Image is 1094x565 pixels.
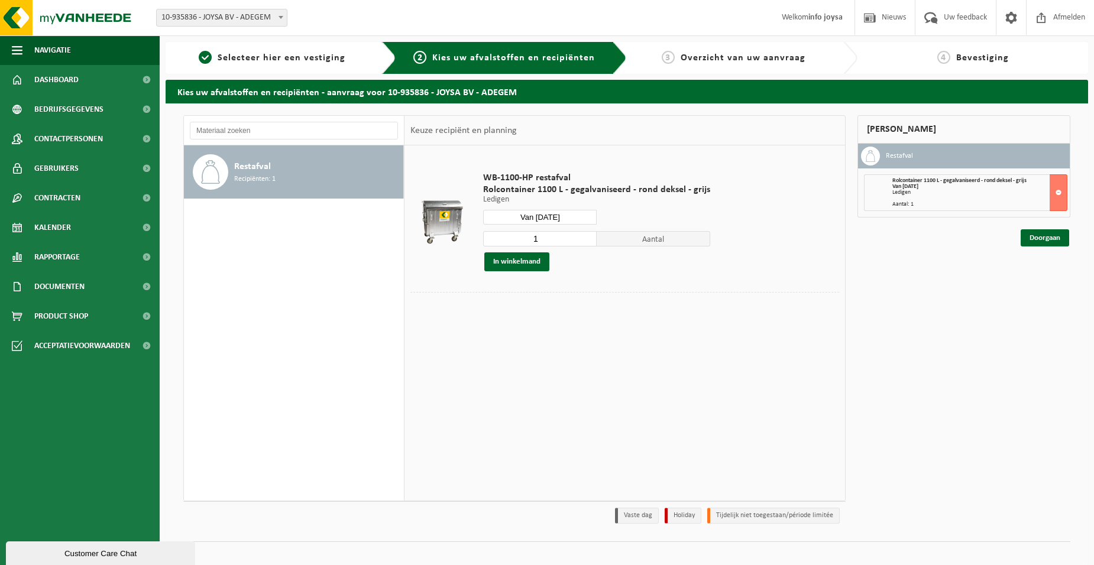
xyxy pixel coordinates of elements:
span: Contracten [34,183,80,213]
span: WB-1100-HP restafval [483,172,710,184]
span: Dashboard [34,65,79,95]
input: Selecteer datum [483,210,597,225]
button: In winkelmand [484,252,549,271]
a: Doorgaan [1021,229,1069,246]
span: Rolcontainer 1100 L - gegalvaniseerd - rond deksel - grijs [892,177,1027,184]
span: 4 [937,51,950,64]
p: Ledigen [483,196,710,204]
span: 10-935836 - JOYSA BV - ADEGEM [157,9,287,26]
span: Kies uw afvalstoffen en recipiënten [432,53,595,63]
div: Keuze recipiënt en planning [404,116,523,145]
div: Aantal: 1 [892,202,1067,207]
span: Kalender [34,213,71,242]
span: Rolcontainer 1100 L - gegalvaniseerd - rond deksel - grijs [483,184,710,196]
span: Recipiënten: 1 [234,174,276,185]
li: Vaste dag [615,508,659,524]
span: Bedrijfsgegevens [34,95,103,124]
span: Selecteer hier een vestiging [218,53,345,63]
a: 1Selecteer hier een vestiging [171,51,373,65]
span: Acceptatievoorwaarden [34,331,130,361]
span: 10-935836 - JOYSA BV - ADEGEM [156,9,287,27]
div: [PERSON_NAME] [857,115,1070,144]
span: Navigatie [34,35,71,65]
span: 2 [413,51,426,64]
span: Restafval [234,160,271,174]
span: 1 [199,51,212,64]
span: Contactpersonen [34,124,103,154]
li: Tijdelijk niet toegestaan/période limitée [707,508,840,524]
div: Ledigen [892,190,1067,196]
span: Gebruikers [34,154,79,183]
iframe: chat widget [6,539,198,565]
span: Documenten [34,272,85,301]
span: Rapportage [34,242,80,272]
strong: info joysa [808,13,843,22]
span: 3 [662,51,675,64]
button: Restafval Recipiënten: 1 [184,145,404,199]
span: Product Shop [34,301,88,331]
span: Aantal [597,231,710,246]
strong: Van [DATE] [892,183,918,190]
h3: Restafval [886,147,913,165]
input: Materiaal zoeken [190,122,398,139]
li: Holiday [665,508,701,524]
span: Bevestiging [956,53,1009,63]
span: Overzicht van uw aanvraag [681,53,805,63]
h2: Kies uw afvalstoffen en recipiënten - aanvraag voor 10-935836 - JOYSA BV - ADEGEM [166,80,1088,103]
